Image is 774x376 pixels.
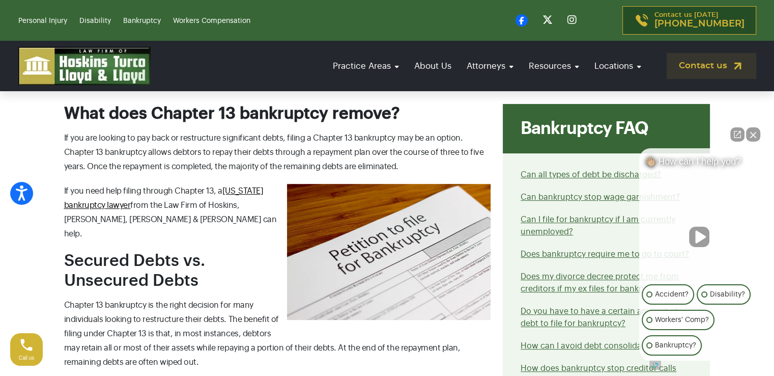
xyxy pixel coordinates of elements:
a: Locations [589,51,646,80]
a: Workers Compensation [173,17,250,24]
p: Bankruptcy? [655,339,696,352]
a: Bankruptcy [123,17,161,24]
p: Disability? [710,288,745,301]
button: Unmute video [689,227,709,247]
p: Contact us [DATE] [654,12,744,29]
span: Chapter 13 bankruptcy is the right decision for many individuals looking to restructure their deb... [64,301,461,366]
a: Can bankruptcy stop wage garnishment? [521,193,680,201]
a: Contact us [667,53,756,79]
span: [PHONE_NUMBER] [654,19,744,29]
span: from the Law Firm of Hoskins, [PERSON_NAME], [PERSON_NAME] & [PERSON_NAME] can help. [64,201,277,238]
a: Open direct chat [730,127,744,142]
img: logo [18,47,151,85]
a: Contact us [DATE][PHONE_NUMBER] [622,6,756,35]
a: Disability [79,17,111,24]
button: Close Intaker Chat Widget [746,127,760,142]
a: Resources [524,51,584,80]
div: 👋🏼 How can I help you? [639,156,759,172]
a: Can I file for bankruptcy if I am currently unemployed? [521,216,675,236]
a: Does bankruptcy require me to go to court? [521,250,689,258]
span: If you are looking to pay back or restructure significant debts, filing a Chapter 13 bankruptcy m... [64,134,484,171]
span: Call us [19,355,35,361]
a: Attorneys [462,51,519,80]
p: Accident? [655,288,689,301]
a: How can I avoid debt consolidation scams? [521,342,688,350]
a: Does my divorce decree protect me from creditors if my ex files for bankruptcy? [521,273,679,293]
span: If you need help filing through Chapter 13, a [64,187,222,195]
a: Can all types of debt be discharged? [521,171,661,179]
span: Secured Debts vs. Unsecured Debts [64,253,205,288]
a: About Us [409,51,456,80]
a: Practice Areas [328,51,404,80]
a: Personal Injury [18,17,67,24]
span: What does Chapter 13 bankruptcy remove? [64,105,400,122]
a: Do you have to have a certain amount of debt to file for bankruptcy? [521,307,678,328]
div: Bankruptcy FAQ [503,104,710,153]
img: Petition to file for bankruptcy [287,184,491,320]
p: Workers' Comp? [655,314,709,326]
a: Open intaker chat [649,361,661,370]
